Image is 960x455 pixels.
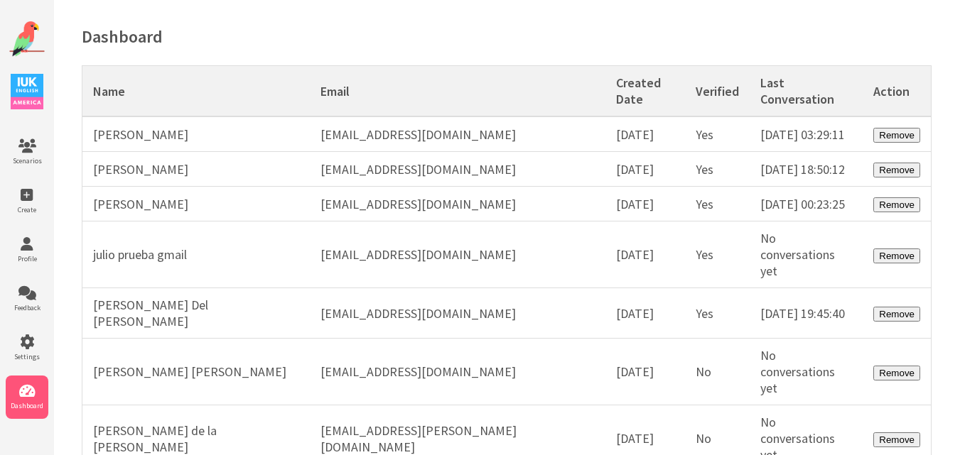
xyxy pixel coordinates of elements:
[685,339,750,405] td: No
[873,163,920,177] button: Remove
[605,339,685,405] td: [DATE]
[82,66,310,117] th: Name
[685,221,750,288] td: Yes
[873,248,920,263] button: Remove
[750,152,863,187] td: [DATE] 18:50:12
[685,288,750,339] td: Yes
[685,152,750,187] td: Yes
[82,339,310,405] td: [PERSON_NAME] [PERSON_NAME]
[750,116,863,152] td: [DATE] 03:29:11
[750,66,863,117] th: Last Conversation
[6,156,48,165] span: Scenarios
[310,288,605,339] td: [EMAIL_ADDRESS][DOMAIN_NAME]
[605,152,685,187] td: [DATE]
[6,205,48,214] span: Create
[82,116,310,152] td: [PERSON_NAME]
[6,303,48,312] span: Feedback
[605,221,685,288] td: [DATE]
[605,187,685,221] td: [DATE]
[750,221,863,288] td: No conversations yet
[6,254,48,263] span: Profile
[310,116,605,152] td: [EMAIL_ADDRESS][DOMAIN_NAME]
[873,197,920,212] button: Remove
[750,339,863,405] td: No conversations yet
[11,74,43,109] img: IUK Logo
[685,116,750,152] td: Yes
[310,339,605,405] td: [EMAIL_ADDRESS][DOMAIN_NAME]
[82,221,310,288] td: julio prueba gmail
[605,66,685,117] th: Created Date
[863,66,931,117] th: Action
[310,221,605,288] td: [EMAIL_ADDRESS][DOMAIN_NAME]
[6,401,48,410] span: Dashboard
[605,116,685,152] td: [DATE]
[685,187,750,221] td: Yes
[310,66,605,117] th: Email
[605,288,685,339] td: [DATE]
[82,26,932,48] h1: Dashboard
[873,432,920,447] button: Remove
[310,187,605,221] td: [EMAIL_ADDRESS][DOMAIN_NAME]
[82,187,310,221] td: [PERSON_NAME]
[873,128,920,143] button: Remove
[82,152,310,187] td: [PERSON_NAME]
[750,187,863,221] td: [DATE] 00:23:25
[6,352,48,361] span: Settings
[873,307,920,322] button: Remove
[685,66,750,117] th: Verified
[873,366,920,380] button: Remove
[9,21,45,57] img: Website Logo
[750,288,863,339] td: [DATE] 19:45:40
[82,288,310,339] td: [PERSON_NAME] Del [PERSON_NAME]
[310,152,605,187] td: [EMAIL_ADDRESS][DOMAIN_NAME]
